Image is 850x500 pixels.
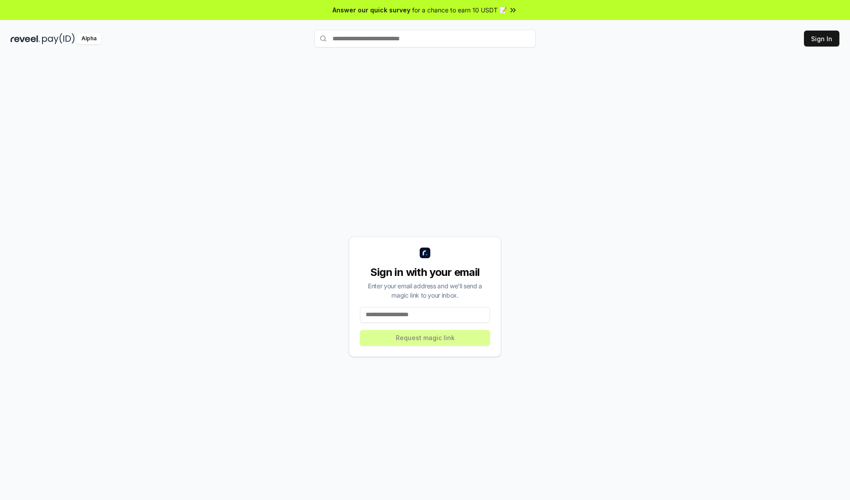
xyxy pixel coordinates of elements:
img: logo_small [420,248,430,258]
img: pay_id [42,33,75,44]
div: Alpha [77,33,101,44]
div: Enter your email address and we’ll send a magic link to your inbox. [360,281,490,300]
div: Sign in with your email [360,265,490,279]
span: Answer our quick survey [332,5,410,15]
img: reveel_dark [11,33,40,44]
span: for a chance to earn 10 USDT 📝 [412,5,507,15]
button: Sign In [804,31,839,47]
